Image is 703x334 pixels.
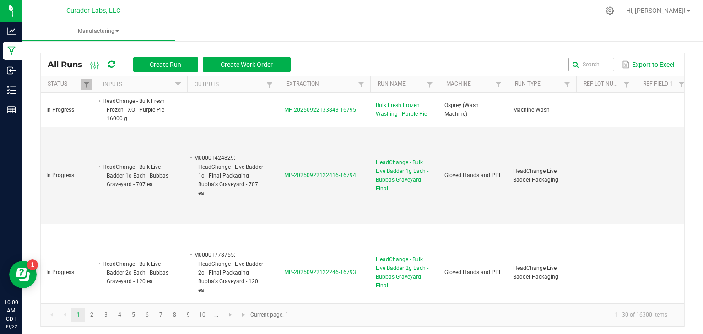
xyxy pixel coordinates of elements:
span: In Progress [46,107,74,113]
a: Page 11 [210,308,223,322]
a: Page 9 [182,308,195,322]
a: Page 7 [154,308,168,322]
span: In Progress [46,172,74,178]
td: - [187,93,279,128]
a: Filter [621,79,632,90]
li: HeadChange - Bulk Live Badder 2g Each - Bubbas Graveyard - 120 ea [101,259,173,286]
th: Inputs [96,76,187,93]
a: Go to the last page [237,308,250,322]
button: Create Work Order [203,57,291,72]
a: Filter [264,79,275,91]
iframe: Resource center [9,261,37,288]
span: Go to the next page [227,311,234,318]
a: MachineSortable [446,81,492,88]
span: Osprey (Wash Machine) [444,102,479,117]
span: HeadChange - Bulk Live Badder 2g Each - Bubbas Graveyard - Final [376,255,433,291]
span: Manufacturing [22,27,175,35]
a: Ref Lot NumberSortable [584,81,621,88]
span: Gloved Hands and PPE [444,172,502,178]
a: Filter [81,79,92,90]
kendo-pager-info: 1 - 30 of 16300 items [294,307,675,323]
a: Page 2 [85,308,98,322]
span: MP-20250922133843-16795 [284,107,356,113]
span: Machine Wash [513,107,550,113]
a: Filter [173,79,184,91]
a: Page 3 [99,308,113,322]
a: Page 5 [127,308,140,322]
kendo-pager: Current page: 1 [41,303,684,327]
span: HeadChange Live Badder Packaging [513,265,558,280]
a: Filter [356,79,367,90]
li: HeadChange - Bulk Live Badder 1g Each - Bubbas Graveyard - 707 ea [101,162,173,189]
a: Page 6 [141,308,154,322]
inline-svg: Inbound [7,66,16,75]
a: Run NameSortable [378,81,424,88]
a: Page 10 [196,308,209,322]
p: 10:00 AM CDT [4,298,18,323]
span: MP-20250922122246-16793 [284,269,356,275]
inline-svg: Manufacturing [7,46,16,55]
span: Hi, [PERSON_NAME]! [626,7,686,14]
li: M00001424829: HeadChange - Live Badder 1g - Final Packaging - Bubba's Graveyard - 707 ea [193,153,265,198]
a: Filter [424,79,435,90]
inline-svg: Inventory [7,86,16,95]
li: HeadChange - Bulk Fresh Frozen - XO - Purple Pie - 16000 g [101,97,173,124]
span: MP-20250922122416-16794 [284,172,356,178]
a: Page 8 [168,308,181,322]
button: Create Run [133,57,198,72]
inline-svg: Reports [7,105,16,114]
span: Gloved Hands and PPE [444,269,502,275]
li: M00001778755: HeadChange - Live Badder 2g - Final Packaging - Bubba's Graveyard - 120 ea [193,250,265,295]
inline-svg: Analytics [7,27,16,36]
span: In Progress [46,269,74,275]
a: Page 4 [113,308,126,322]
span: Create Work Order [221,61,273,68]
a: Filter [562,79,573,90]
iframe: Resource center unread badge [27,259,38,270]
a: Manufacturing [22,22,175,41]
input: Search [568,58,614,71]
div: Manage settings [604,6,616,15]
span: Curador Labs, LLC [66,7,120,15]
span: HeadChange - Bulk Live Badder 1g Each - Bubbas Graveyard - Final [376,158,433,194]
span: Create Run [150,61,181,68]
a: Ref Field 1Sortable [643,81,676,88]
span: Go to the last page [240,311,248,318]
p: 09/22 [4,323,18,330]
a: Filter [676,79,687,90]
span: Bulk Fresh Frozen Washing - Purple Pie [376,101,433,119]
a: Run TypeSortable [515,81,561,88]
button: Export to Excel [620,57,676,72]
div: All Runs [48,57,297,72]
span: HeadChange Live Badder Packaging [513,168,558,183]
a: StatusSortable [48,81,81,88]
a: ExtractionSortable [286,81,355,88]
a: Filter [493,79,504,90]
a: Go to the next page [224,308,237,322]
th: Outputs [187,76,279,93]
a: Page 1 [71,308,85,322]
